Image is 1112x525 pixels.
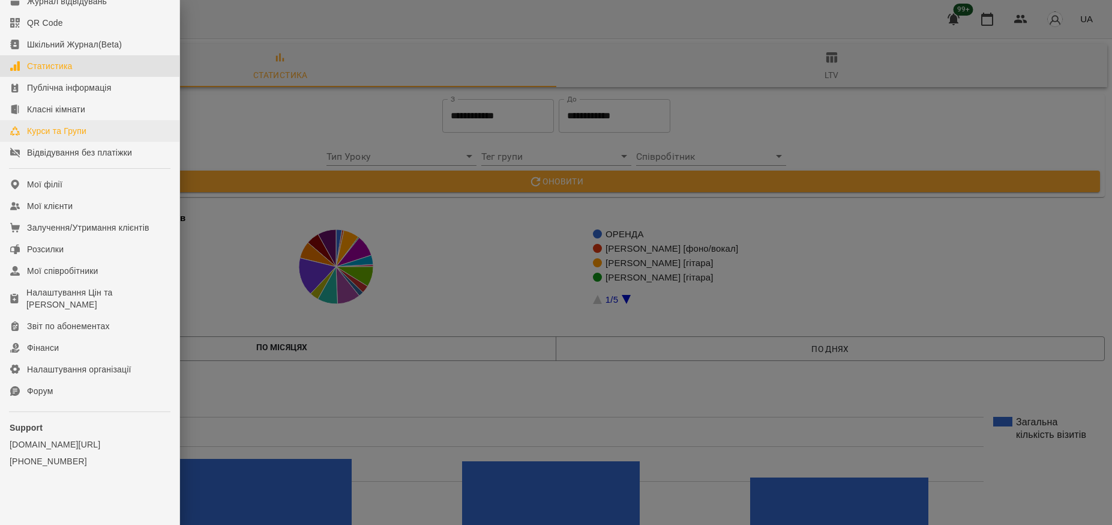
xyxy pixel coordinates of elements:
[27,60,73,72] div: Статистика
[27,82,111,94] div: Публічна інформація
[27,320,110,332] div: Звіт по абонементах
[27,125,86,137] div: Курси та Групи
[10,455,170,467] a: [PHONE_NUMBER]
[27,265,98,277] div: Мої співробітники
[27,385,53,397] div: Форум
[27,243,64,255] div: Розсилки
[10,439,170,451] a: [DOMAIN_NAME][URL]
[27,38,122,50] div: Шкільний Журнал(Beta)
[27,103,85,115] div: Класні кімнати
[27,342,59,354] div: Фінанси
[27,200,73,212] div: Мої клієнти
[27,363,131,375] div: Налаштування організації
[10,422,170,434] p: Support
[26,287,170,311] div: Налаштування Цін та [PERSON_NAME]
[27,147,132,159] div: Відвідування без платіжки
[27,222,149,234] div: Залучення/Утримання клієнтів
[27,178,62,190] div: Мої філії
[27,17,63,29] div: QR Code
